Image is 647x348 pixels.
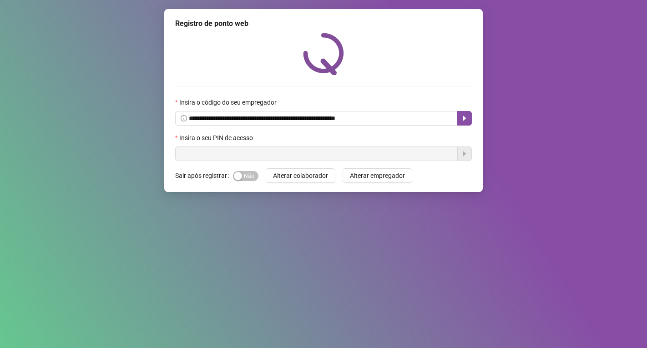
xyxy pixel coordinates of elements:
label: Sair após registrar [175,168,233,183]
span: Alterar colaborador [273,171,328,181]
img: QRPoint [303,33,344,75]
span: Alterar empregador [350,171,405,181]
label: Insira o seu PIN de acesso [175,133,259,143]
span: caret-right [461,115,468,122]
button: Alterar empregador [343,168,412,183]
span: info-circle [181,115,187,121]
button: Alterar colaborador [266,168,335,183]
label: Insira o código do seu empregador [175,97,283,107]
div: Registro de ponto web [175,18,472,29]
